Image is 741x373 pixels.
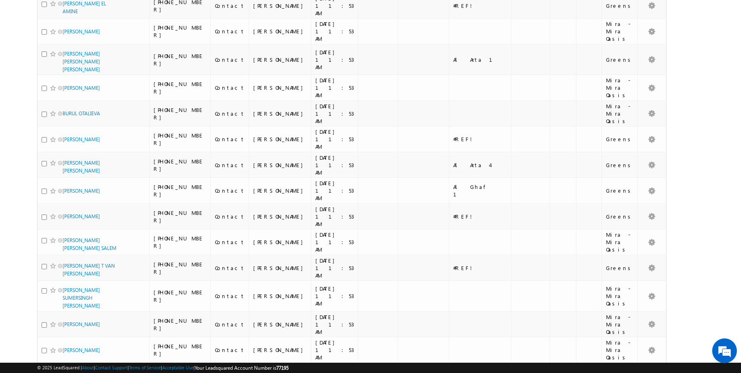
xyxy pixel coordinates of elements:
[154,289,207,303] div: [PHONE_NUMBER]
[453,161,507,169] div: Al Arta 4
[606,313,634,336] div: Mira - Mira Oasis
[253,292,307,300] div: [PERSON_NAME]
[63,110,100,117] a: BURUL OTALIEVA
[253,238,307,246] div: [PERSON_NAME]
[215,264,245,272] div: Contact
[215,213,245,220] div: Contact
[606,161,634,169] div: Greens
[453,135,507,143] div: #REF!
[154,183,207,198] div: [PHONE_NUMBER]
[154,209,207,224] div: [PHONE_NUMBER]
[606,56,634,63] div: Greens
[253,110,307,117] div: [PERSON_NAME]
[63,136,100,142] a: [PERSON_NAME]
[215,187,245,194] div: Contact
[63,85,100,91] a: [PERSON_NAME]
[453,213,507,220] div: #REF!
[129,365,161,370] a: Terms of Service
[195,365,289,371] span: Your Leadsquared Account Number is
[215,2,245,9] div: Contact
[135,4,155,24] div: Minimize live chat window
[215,110,245,117] div: Contact
[253,213,307,220] div: [PERSON_NAME]
[215,292,245,300] div: Contact
[154,317,207,332] div: [PHONE_NUMBER]
[315,77,354,99] div: [DATE] 11:53 AM
[215,135,245,143] div: Contact
[253,56,307,63] div: [PERSON_NAME]
[606,20,634,42] div: Mira - Mira Oasis
[606,2,634,9] div: Greens
[95,365,128,370] a: Contact Support
[215,161,245,169] div: Contact
[43,43,138,54] div: Chat with us now
[253,264,307,272] div: [PERSON_NAME]
[606,77,634,99] div: Mira - Mira Oasis
[315,154,354,176] div: [DATE] 11:53 AM
[63,321,100,327] a: [PERSON_NAME]
[453,56,507,63] div: Al Arta 1
[606,231,634,253] div: Mira - Mira Oasis
[453,183,507,198] div: Al Ghaf 1
[63,263,115,277] a: [PERSON_NAME] T VAN [PERSON_NAME]
[112,254,149,265] em: Start Chat
[606,339,634,361] div: Mira - Mira Oasis
[606,187,634,194] div: Greens
[315,103,354,125] div: [DATE] 11:53 AM
[154,132,207,147] div: [PHONE_NUMBER]
[215,238,245,246] div: Contact
[162,365,193,370] a: Acceptable Use
[63,188,100,194] a: [PERSON_NAME]
[63,237,117,251] a: [PERSON_NAME] [PERSON_NAME] SALEM
[63,28,100,35] a: [PERSON_NAME]
[154,343,207,357] div: [PHONE_NUMBER]
[253,346,307,354] div: [PERSON_NAME]
[215,321,245,328] div: Contact
[606,213,634,220] div: Greens
[315,285,354,307] div: [DATE] 11:53 AM
[253,28,307,35] div: [PERSON_NAME]
[154,52,207,67] div: [PHONE_NUMBER]
[315,20,354,42] div: [DATE] 11:53 AM
[154,235,207,249] div: [PHONE_NUMBER]
[215,56,245,63] div: Contact
[154,24,207,39] div: [PHONE_NUMBER]
[315,231,354,253] div: [DATE] 11:53 AM
[453,264,507,272] div: #REF!
[315,205,354,228] div: [DATE] 11:53 AM
[315,180,354,202] div: [DATE] 11:53 AM
[11,76,150,247] textarea: Type your message and hit 'Enter'
[63,347,100,353] a: [PERSON_NAME]
[63,51,100,72] a: [PERSON_NAME] [PERSON_NAME] [PERSON_NAME]
[253,161,307,169] div: [PERSON_NAME]
[453,2,507,9] div: #REF!
[315,339,354,361] div: [DATE] 11:53 AM
[315,128,354,150] div: [DATE] 11:53 AM
[253,2,307,9] div: [PERSON_NAME]
[215,346,245,354] div: Contact
[253,135,307,143] div: [PERSON_NAME]
[154,80,207,95] div: [PHONE_NUMBER]
[253,321,307,328] div: [PERSON_NAME]
[63,287,100,309] a: [PERSON_NAME] SUMERSINGH [PERSON_NAME]
[14,43,35,54] img: d_60004797649_company_0_60004797649
[63,0,106,14] a: [PERSON_NAME] EL AMINE
[606,285,634,307] div: Mira - Mira Oasis
[606,135,634,143] div: Greens
[37,364,289,372] span: © 2025 LeadSquared | | | | |
[63,213,100,219] a: [PERSON_NAME]
[154,158,207,173] div: [PHONE_NUMBER]
[215,84,245,91] div: Contact
[315,313,354,336] div: [DATE] 11:53 AM
[606,264,634,272] div: Greens
[315,49,354,71] div: [DATE] 11:53 AM
[215,28,245,35] div: Contact
[276,365,289,371] span: 77195
[253,187,307,194] div: [PERSON_NAME]
[606,103,634,125] div: Mira - Mira Oasis
[154,106,207,121] div: [PHONE_NUMBER]
[82,365,94,370] a: About
[154,261,207,275] div: [PHONE_NUMBER]
[63,160,100,174] a: [PERSON_NAME] [PERSON_NAME]
[253,84,307,91] div: [PERSON_NAME]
